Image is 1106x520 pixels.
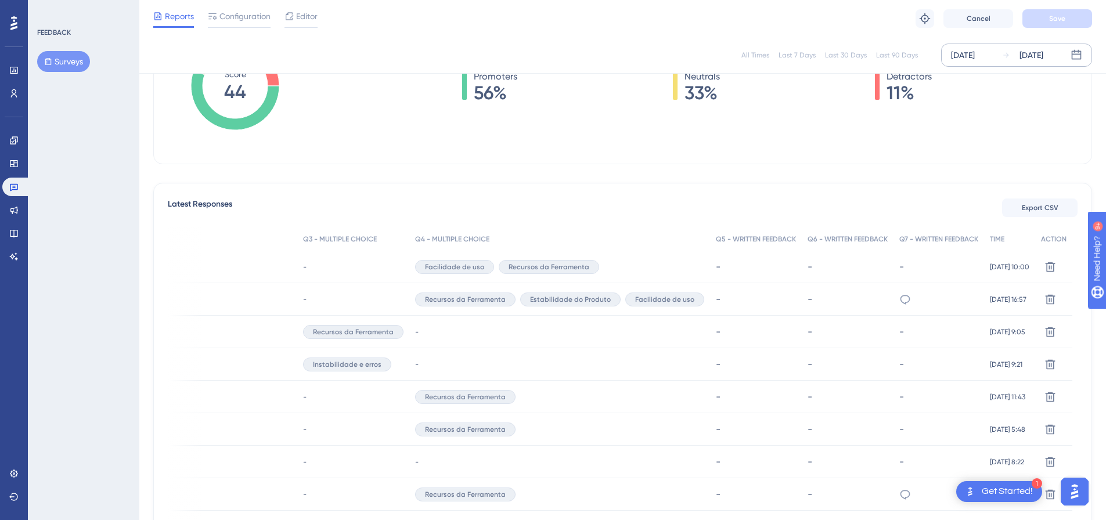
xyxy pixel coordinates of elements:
div: Last 30 Days [825,50,867,60]
div: - [899,456,978,467]
div: Open Get Started! checklist, remaining modules: 1 [956,481,1042,502]
span: [DATE] 11:43 [990,392,1025,402]
span: Q3 - MULTIPLE CHOICE [303,234,377,244]
div: - [808,326,888,337]
div: FEEDBACK [37,28,71,37]
div: 9+ [79,6,86,15]
span: [DATE] 16:57 [990,295,1026,304]
div: - [808,261,888,272]
div: - [716,391,796,402]
div: [DATE] [1019,48,1043,62]
span: - [415,327,419,337]
span: Latest Responses [168,197,232,218]
div: Last 90 Days [876,50,918,60]
div: 1 [1032,478,1042,489]
div: - [716,456,796,467]
div: - [716,489,796,500]
span: Recursos da Ferramenta [425,490,506,499]
div: - [899,326,978,337]
tspan: 44 [224,81,246,103]
span: - [303,425,307,434]
span: ACTION [1041,234,1067,244]
div: All Times [741,50,769,60]
div: - [808,424,888,435]
div: [DATE] [951,48,975,62]
div: - [899,391,978,402]
span: - [415,360,419,369]
button: Surveys [37,51,90,72]
div: - [716,261,796,272]
div: - [899,359,978,370]
div: Last 7 Days [779,50,816,60]
span: TIME [990,234,1004,244]
span: - [415,457,419,467]
span: Recursos da Ferramenta [425,392,506,402]
span: Detractors [887,70,932,84]
span: Neutrals [685,70,720,84]
span: [DATE] 5:48 [990,425,1025,434]
div: - [716,359,796,370]
button: Cancel [943,9,1013,28]
div: - [808,489,888,500]
div: - [808,456,888,467]
span: Q5 - WRITTEN FEEDBACK [716,234,796,244]
span: Q4 - MULTIPLE CHOICE [415,234,489,244]
button: Export CSV [1002,198,1078,217]
span: Recursos da Ferramenta [509,262,589,272]
span: Estabilidade do Produto [530,295,611,304]
div: - [716,424,796,435]
span: Promoters [474,70,517,84]
span: - [303,392,307,402]
span: - [303,457,307,467]
div: Get Started! [982,485,1033,498]
span: - [303,490,307,499]
span: Need Help? [27,3,73,17]
span: Configuration [219,9,271,23]
span: - [303,262,307,272]
span: [DATE] 9:05 [990,327,1025,337]
span: [DATE] 9:21 [990,360,1022,369]
span: Reports [165,9,194,23]
tspan: Score [225,70,246,79]
div: - [716,326,796,337]
iframe: UserGuiding AI Assistant Launcher [1057,474,1092,509]
span: 33% [685,84,720,102]
span: Export CSV [1022,203,1058,212]
img: launcher-image-alternative-text [963,485,977,499]
div: - [808,391,888,402]
span: Instabilidade e erros [313,360,381,369]
div: - [808,294,888,305]
span: Recursos da Ferramenta [313,327,394,337]
span: Cancel [967,14,990,23]
span: 11% [887,84,932,102]
span: [DATE] 8:22 [990,457,1024,467]
span: Facilidade de uso [635,295,694,304]
span: Recursos da Ferramenta [425,425,506,434]
span: Recursos da Ferramenta [425,295,506,304]
div: - [899,424,978,435]
span: Save [1049,14,1065,23]
span: [DATE] 10:00 [990,262,1029,272]
button: Save [1022,9,1092,28]
span: 56% [474,84,517,102]
div: - [808,359,888,370]
div: - [716,294,796,305]
span: Q6 - WRITTEN FEEDBACK [808,234,888,244]
span: Editor [296,9,318,23]
span: - [303,295,307,304]
span: Q7 - WRITTEN FEEDBACK [899,234,978,244]
div: - [899,261,978,272]
span: Facilidade de uso [425,262,484,272]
